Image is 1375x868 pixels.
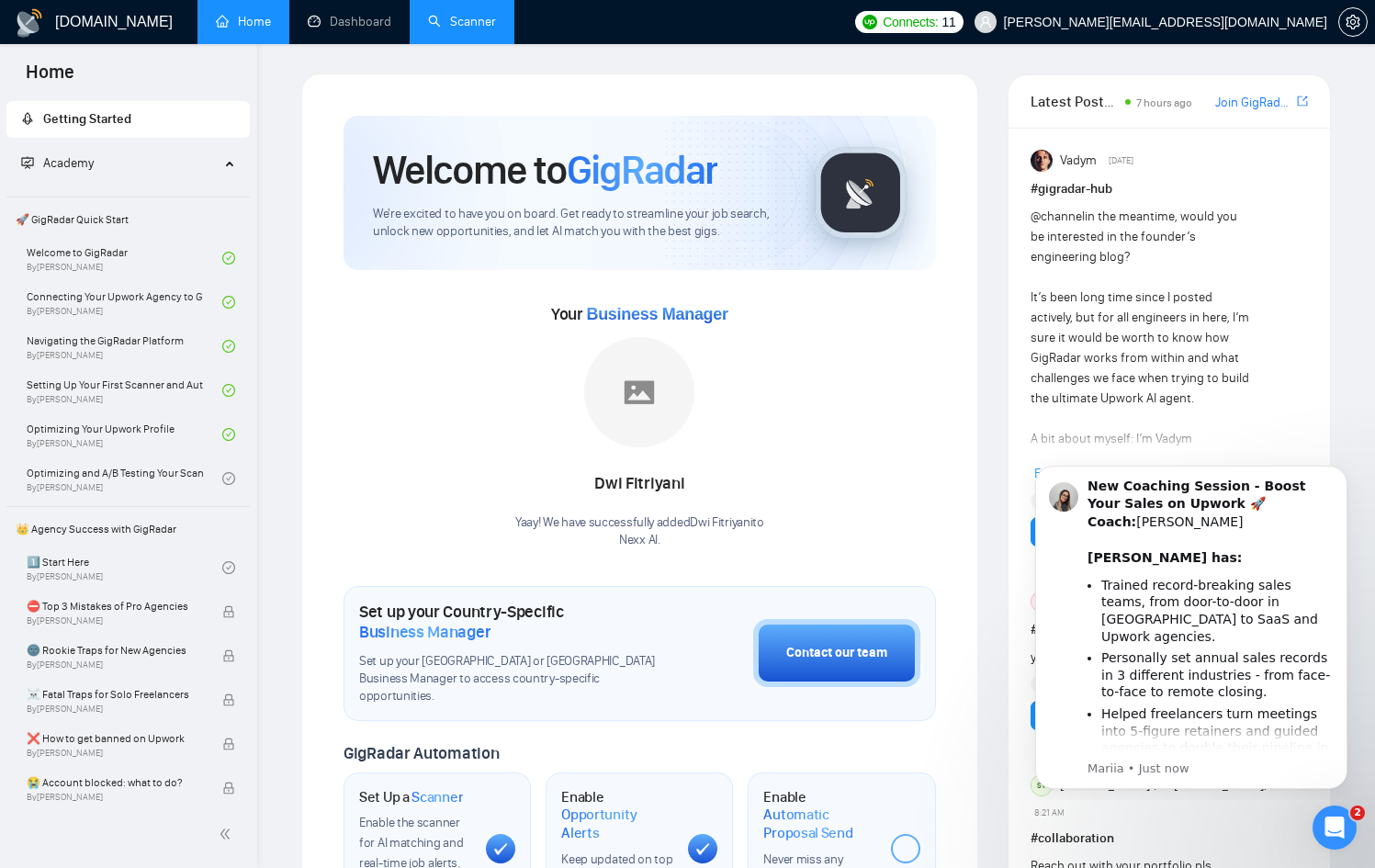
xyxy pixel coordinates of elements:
span: GigRadar Automation [344,743,499,763]
span: Academy [43,155,94,171]
span: check-circle [222,296,235,309]
a: Connecting Your Upwork Agency to GigRadarBy[PERSON_NAME] [27,282,222,322]
span: export [1297,94,1308,108]
span: Academy [21,155,94,171]
span: lock [222,738,235,750]
span: By [PERSON_NAME] [27,659,203,671]
div: Yaay! We have successfully added Dwi Fitriyani to [515,514,764,549]
span: ☠️ Fatal Traps for Solo Freelancers [27,685,203,704]
span: By [PERSON_NAME] [27,748,203,759]
a: homeHome [216,14,271,29]
span: Your [551,304,728,324]
h1: # collaboration [1031,829,1308,849]
li: Getting Started [6,101,250,138]
span: 11 [942,12,956,32]
span: lock [222,649,235,662]
h1: Enable [763,788,875,842]
span: 2 [1350,806,1365,820]
span: ⛔ Top 3 Mistakes of Pro Agencies [27,597,203,615]
a: Join GigRadar Slack Community [1215,93,1293,113]
span: lock [222,782,235,795]
span: 8:21 AM [1034,805,1065,821]
div: Contact our team [786,643,887,663]
iframe: Intercom live chat [1313,806,1357,850]
button: Contact our team [753,619,920,687]
span: 🚀 GigRadar Quick Start [8,201,248,238]
a: searchScanner [428,14,496,29]
span: ❌ How to get banned on Upwork [27,729,203,748]
span: Vadym [1060,151,1097,171]
a: Setting Up Your First Scanner and Auto-BidderBy[PERSON_NAME] [27,370,222,411]
span: Opportunity Alerts [561,806,673,841]
span: check-circle [222,428,235,441]
img: gigradar-logo.png [815,147,907,239]
span: 7 hours ago [1136,96,1192,109]
span: 🌚 Rookie Traps for New Agencies [27,641,203,659]
h1: # gigradar-hub [1031,179,1308,199]
span: check-circle [222,252,235,265]
img: Vadym [1031,150,1053,172]
div: in the meantime, would you be interested in the founder’s engineering blog? It’s been long time s... [1031,207,1253,853]
p: Nexx AI . [515,532,764,549]
a: 1️⃣ Start HereBy[PERSON_NAME] [27,547,222,588]
img: logo [15,8,44,38]
span: Business Manager [586,305,727,323]
span: rocket [21,112,34,125]
img: placeholder.png [584,337,694,447]
span: We're excited to have you on board. Get ready to streamline your job search, unlock new opportuni... [373,206,785,241]
a: Optimizing and A/B Testing Your Scanner for Better ResultsBy[PERSON_NAME] [27,458,222,499]
span: check-circle [222,472,235,485]
button: setting [1338,7,1368,37]
span: Set up your [GEOGRAPHIC_DATA] or [GEOGRAPHIC_DATA] Business Manager to access country-specific op... [359,653,661,705]
h1: Welcome to [373,145,717,195]
span: 👑 Agency Success with GigRadar [8,511,248,547]
span: Getting Started [43,111,131,127]
div: Dwi Fitriyani [515,468,764,500]
span: GigRadar [567,145,717,195]
span: setting [1339,15,1367,29]
a: Optimizing Your Upwork ProfileBy[PERSON_NAME] [27,414,222,455]
span: check-circle [222,384,235,397]
span: @channel [1031,209,1085,224]
span: Home [11,59,89,97]
span: Scanner [411,788,463,806]
span: [DATE] [1109,152,1133,169]
span: lock [222,605,235,618]
a: Navigating the GigRadar PlatformBy[PERSON_NAME] [27,326,222,366]
span: check-circle [222,561,235,574]
span: Latest Posts from the GigRadar Community [1031,90,1121,113]
span: By [PERSON_NAME] [27,615,203,626]
a: setting [1338,15,1368,29]
h1: Set up your Country-Specific [359,602,661,642]
span: Connects: [883,12,938,32]
iframe: Intercom notifications message [1008,449,1375,800]
span: double-left [219,825,237,843]
h1: Set Up a [359,788,463,806]
a: export [1297,93,1308,110]
span: Automatic Proposal Send [763,806,875,841]
span: fund-projection-screen [21,156,34,169]
span: By [PERSON_NAME] [27,792,203,803]
span: lock [222,693,235,706]
span: check-circle [222,340,235,353]
a: dashboardDashboard [308,14,391,29]
span: user [979,16,992,28]
span: Business Manager [359,622,490,642]
a: Welcome to GigRadarBy[PERSON_NAME] [27,238,222,278]
span: 😭 Account blocked: what to do? [27,773,203,792]
img: upwork-logo.png [862,15,877,29]
span: By [PERSON_NAME] [27,704,203,715]
h1: Enable [561,788,673,842]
